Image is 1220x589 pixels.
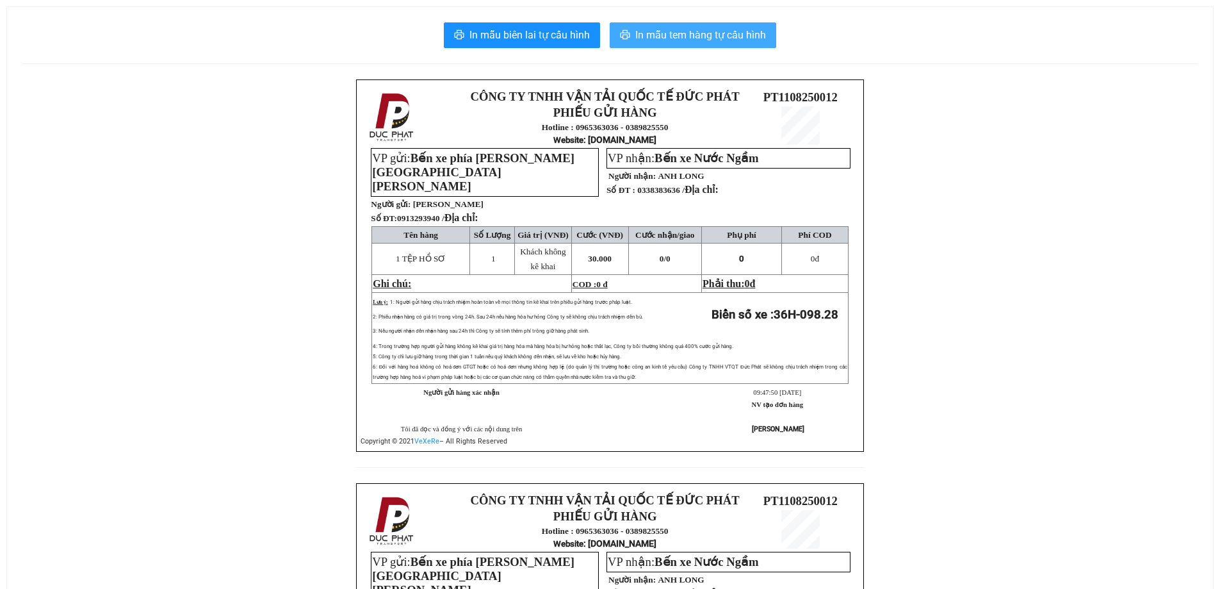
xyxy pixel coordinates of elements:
strong: Hotline : 0965363036 - 0389825550 [542,122,669,132]
span: 5: Công ty chỉ lưu giữ hàng trong thời gian 1 tuần nếu quý khách không đến nhận, sẽ lưu về kho ho... [373,354,621,360]
span: 2: Phiếu nhận hàng có giá trị trong vòng 24h. Sau 24h nếu hàng hóa hư hỏng Công ty sẽ không chịu ... [373,314,642,320]
span: 09:47:50 [DATE] [753,389,801,396]
strong: Biển số xe : [712,308,838,322]
strong: CÔNG TY TNHH VẬN TẢI QUỐC TẾ ĐỨC PHÁT [471,494,740,507]
strong: Hotline : 0965363036 - 0389825550 [542,526,669,536]
a: VeXeRe [414,437,439,445]
span: Phí COD [798,230,831,240]
span: printer [454,29,464,42]
span: COD : [573,279,608,289]
span: Lưu ý: [373,299,387,305]
img: logo [366,90,419,144]
span: 0 [745,278,750,289]
strong: Số ĐT: [371,213,478,223]
strong: [PERSON_NAME] [752,425,804,433]
strong: Người gửi hàng xác nhận [423,389,500,396]
span: Website [553,539,583,549]
span: ANH LONG [658,171,704,181]
span: Tôi đã đọc và đồng ý với các nội dung trên [401,426,523,433]
strong: NV tạo đơn hàng [752,401,803,408]
span: 0 [811,254,815,263]
span: 0 [739,254,744,263]
span: Bến xe Nước Ngầm [655,555,759,568]
span: 30.000 [588,254,612,263]
span: PT1108250012 [763,494,838,508]
strong: PHIẾU GỬI HÀNG [553,510,657,523]
span: đ [750,278,756,289]
span: 3: Nếu người nhận đến nhận hàng sau 24h thì Công ty sẽ tính thêm phí trông giữ hàng phát sinh. [373,328,589,334]
span: Cước nhận/giao [635,230,695,240]
span: Phải thu: [703,278,755,289]
span: PT1108250012 [763,90,838,104]
span: đ [811,254,819,263]
span: 1 [491,254,496,263]
span: 0913293940 / [397,213,478,223]
button: printerIn mẫu tem hàng tự cấu hình [610,22,776,48]
span: Copyright © 2021 – All Rights Reserved [361,437,507,445]
strong: Người nhận: [608,171,656,181]
span: [PERSON_NAME] [413,199,484,209]
span: 1 TỆP HỒ SƠ [396,254,446,263]
span: Địa chỉ: [444,212,478,223]
span: printer [620,29,630,42]
span: Bến xe Nước Ngầm [655,151,759,165]
span: In mẫu tem hàng tự cấu hình [635,27,766,43]
span: Ghi chú: [373,278,411,289]
button: printerIn mẫu biên lai tự cấu hình [444,22,600,48]
span: Website [553,135,583,145]
span: Phụ phí [727,230,756,240]
strong: Người nhận: [608,575,656,585]
span: Địa chỉ: [685,184,719,195]
span: 4: Trong trường hợp người gửi hàng không kê khai giá trị hàng hóa mà hàng hóa bị hư hỏng hoặc thấ... [373,344,733,349]
strong: : [DOMAIN_NAME] [553,538,656,549]
span: Số Lượng [474,230,511,240]
span: 0/ [660,254,671,263]
strong: Số ĐT : [606,185,635,195]
span: Giá trị (VNĐ) [517,230,569,240]
strong: : [DOMAIN_NAME] [553,135,656,145]
span: VP nhận: [608,555,759,568]
span: Khách không kê khai [520,247,565,271]
span: Cước (VNĐ) [576,230,623,240]
img: logo [366,494,419,548]
span: 36H-098.28 [774,308,838,322]
span: ANH LONG [658,575,704,585]
span: Bến xe phía [PERSON_NAME][GEOGRAPHIC_DATA][PERSON_NAME] [372,151,574,193]
span: 1: Người gửi hàng chịu trách nhiệm hoàn toàn về mọi thông tin kê khai trên phiếu gửi hàng trước p... [390,299,632,305]
span: 0 đ [596,279,607,289]
span: Tên hàng [403,230,438,240]
strong: PHIẾU GỬI HÀNG [553,106,657,119]
span: VP nhận: [608,151,759,165]
span: VP gửi: [372,151,574,193]
span: 0338383636 / [637,185,719,195]
strong: Người gửi: [371,199,411,209]
strong: CÔNG TY TNHH VẬN TẢI QUỐC TẾ ĐỨC PHÁT [471,90,740,103]
span: In mẫu biên lai tự cấu hình [469,27,590,43]
span: 6: Đối với hàng hoá không có hoá đơn GTGT hoặc có hoá đơn nhưng không hợp lệ (do quản lý thị trườ... [373,364,847,380]
span: 0 [666,254,671,263]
